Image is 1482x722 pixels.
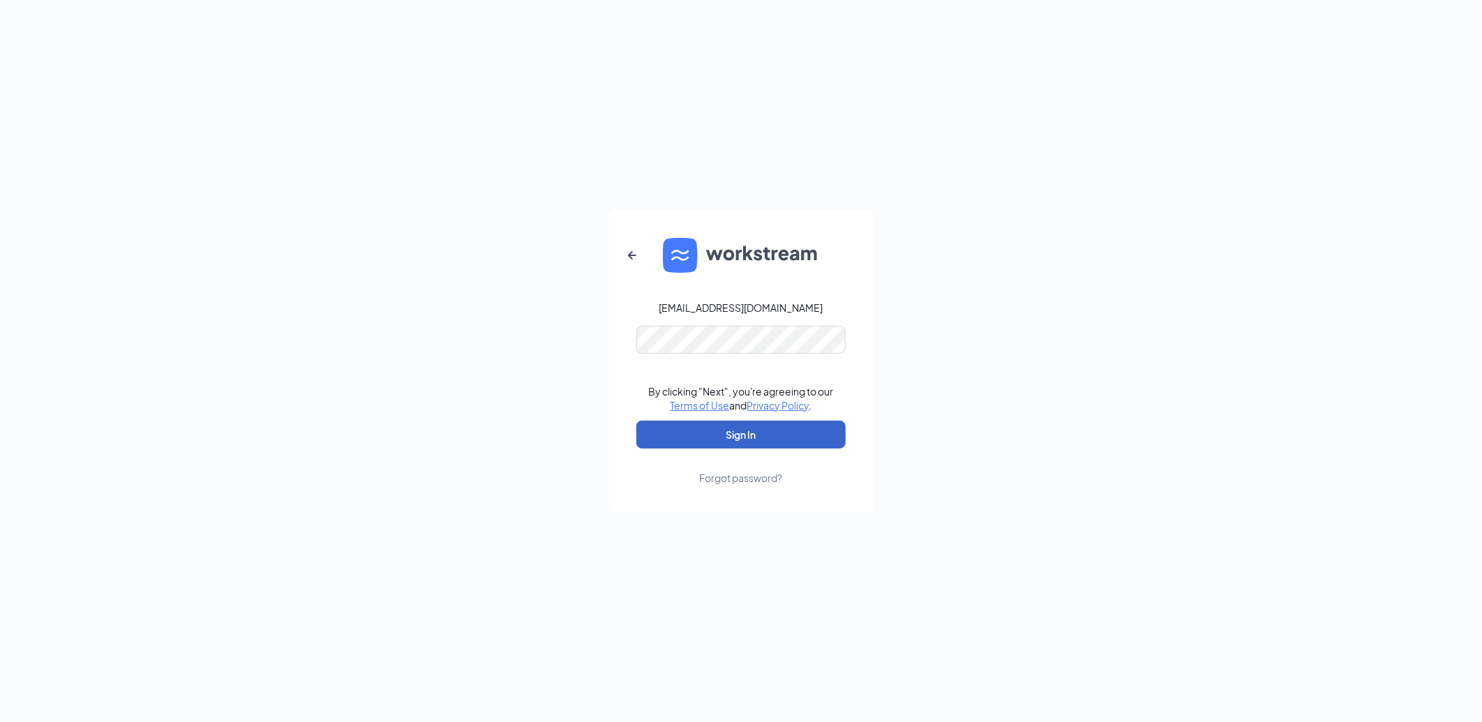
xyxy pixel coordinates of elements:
[615,239,649,272] button: ArrowLeftNew
[624,247,641,264] svg: ArrowLeftNew
[663,238,819,273] img: WS logo and Workstream text
[700,449,783,485] a: Forgot password?
[700,471,783,485] div: Forgot password?
[636,421,846,449] button: Sign In
[747,399,809,412] a: Privacy Policy
[659,301,823,315] div: [EMAIL_ADDRESS][DOMAIN_NAME]
[649,384,834,412] div: By clicking "Next", you're agreeing to our and .
[671,399,730,412] a: Terms of Use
